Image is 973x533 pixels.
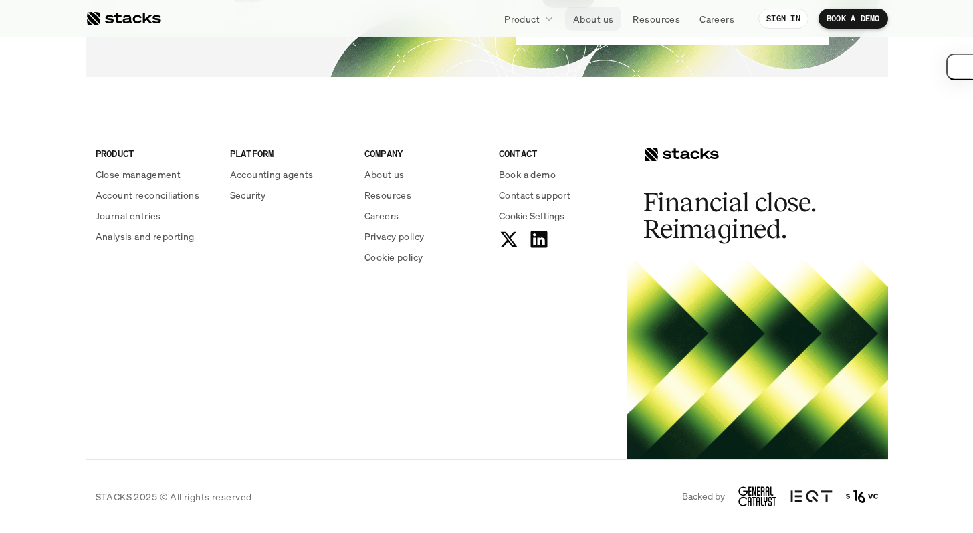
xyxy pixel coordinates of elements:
p: Product [504,12,540,26]
p: Privacy policy [364,229,425,243]
p: Account reconciliations [96,188,200,202]
p: Analysis and reporting [96,229,195,243]
p: Cookie policy [364,250,423,264]
a: Close management [96,167,214,181]
p: Book a demo [499,167,556,181]
button: Cookie Trigger [499,209,564,223]
a: Analysis and reporting [96,229,214,243]
a: Resources [625,7,688,31]
a: BOOK A DEMO [819,9,888,29]
p: Close management [96,167,181,181]
h2: Financial close. Reimagined. [643,189,844,243]
p: PRODUCT [96,146,214,161]
a: Resources [364,188,483,202]
p: PLATFORM [230,146,348,161]
a: About us [565,7,621,31]
p: Resources [633,12,680,26]
a: Journal entries [96,209,214,223]
a: Accounting agents [230,167,348,181]
a: Account reconciliations [96,188,214,202]
a: Careers [691,7,742,31]
p: Resources [364,188,412,202]
p: Backed by [682,491,725,502]
a: Careers [364,209,483,223]
span: Cookie Settings [499,209,564,223]
p: About us [573,12,613,26]
p: CONTACT [499,146,617,161]
a: SIGN IN [758,9,808,29]
p: Careers [699,12,734,26]
a: Privacy policy [364,229,483,243]
p: COMPANY [364,146,483,161]
p: Careers [364,209,399,223]
p: STACKS 2025 © All rights reserved [96,490,252,504]
p: Journal entries [96,209,161,223]
p: SIGN IN [766,14,800,23]
p: BOOK A DEMO [827,14,880,23]
a: Privacy Policy [158,310,217,319]
p: Security [230,188,266,202]
a: Book a demo [499,167,617,181]
a: About us [364,167,483,181]
p: Accounting agents [230,167,314,181]
a: Contact support [499,188,617,202]
p: Contact support [499,188,570,202]
a: Security [230,188,348,202]
a: Cookie policy [364,250,483,264]
p: About us [364,167,405,181]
